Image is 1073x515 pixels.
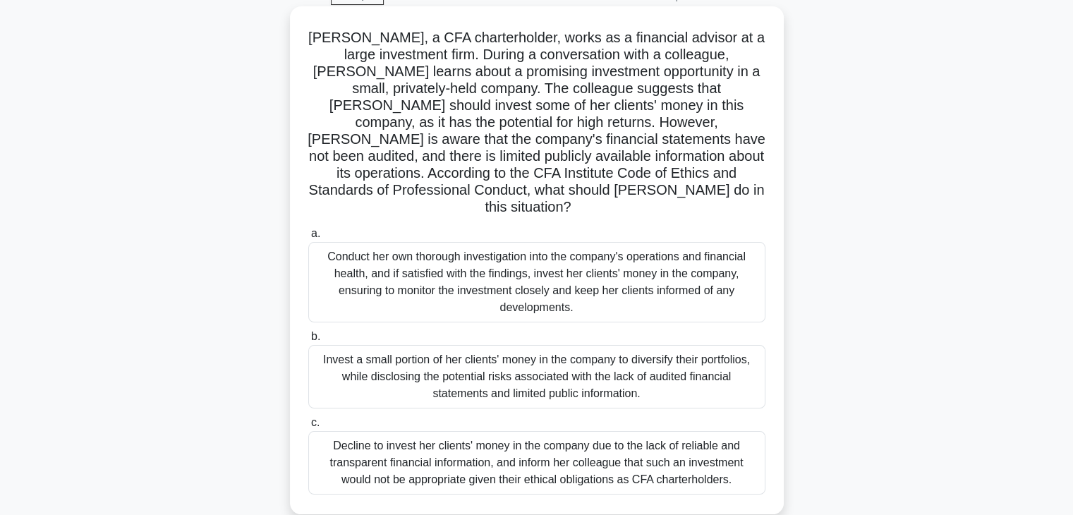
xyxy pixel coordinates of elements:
[308,431,765,495] div: Decline to invest her clients' money in the company due to the lack of reliable and transparent f...
[311,416,320,428] span: c.
[311,330,320,342] span: b.
[311,227,320,239] span: a.
[307,29,767,217] h5: [PERSON_NAME], a CFA charterholder, works as a financial advisor at a large investment firm. Duri...
[308,345,765,408] div: Invest a small portion of her clients' money in the company to diversify their portfolios, while ...
[308,242,765,322] div: Conduct her own thorough investigation into the company's operations and financial health, and if...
